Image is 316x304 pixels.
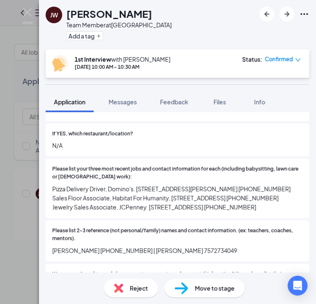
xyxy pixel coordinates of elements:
span: Were you referred to apply by any past or present employees at this location? If so, please list ... [52,270,303,286]
button: ArrowRight [280,7,294,22]
span: N/A [52,141,303,150]
span: Pizza Delivery Driver, Domino's. [STREET_ADDRESS][PERSON_NAME] [PHONE_NUMBER] Sales Floor Associa... [52,184,303,212]
div: Status : [242,55,263,63]
span: Info [254,98,265,106]
span: Messages [109,98,137,106]
div: Team Member at [GEOGRAPHIC_DATA] [66,21,172,29]
span: Move to stage [195,284,235,293]
span: down [295,57,301,63]
span: Confirmed [265,55,293,63]
span: [PERSON_NAME] [PHONE_NUMBER] | [PERSON_NAME] 7572734049 [52,246,303,255]
svg: Ellipses [299,9,309,19]
div: with [PERSON_NAME] [75,55,170,63]
span: Application [54,98,85,106]
span: If YES, which restaurant/location? [52,130,133,138]
span: Please list 2-3 reference (not personal/family) names and contact information. (ex: teachers, coa... [52,227,303,243]
span: Please list your three most recent jobs and contact information for each (including babysitting, ... [52,165,303,181]
button: PlusAdd a tag [66,31,103,40]
div: JW [50,11,58,19]
b: 1st Interview [75,55,111,63]
svg: ArrowRight [282,9,292,19]
span: Files [214,98,226,106]
h1: [PERSON_NAME] [66,7,152,21]
button: ArrowLeftNew [260,7,275,22]
svg: Plus [96,34,101,39]
span: Feedback [160,98,188,106]
svg: ArrowLeftNew [262,9,272,19]
div: Open Intercom Messenger [288,276,308,296]
div: [DATE] 10:00 AM - 10:30 AM [75,63,170,70]
span: Reject [130,284,148,293]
